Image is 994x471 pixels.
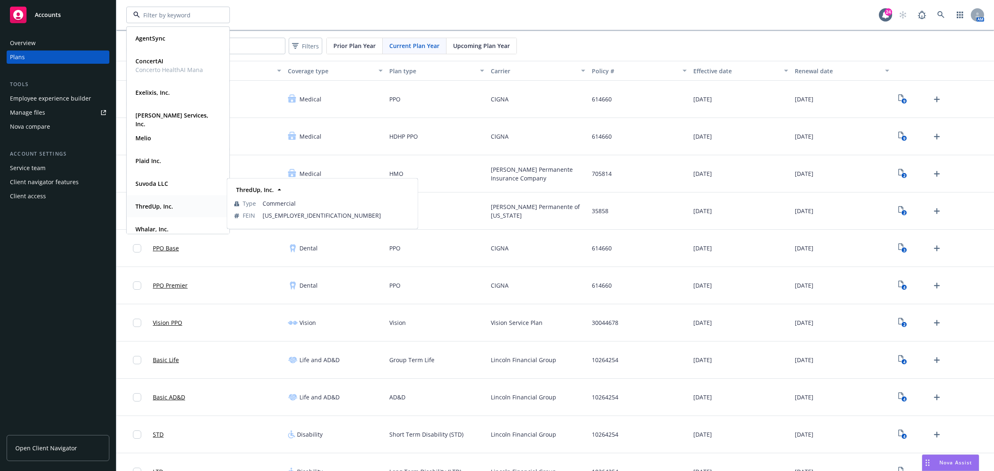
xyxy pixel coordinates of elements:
[795,281,813,290] span: [DATE]
[135,225,169,233] strong: Whalar, Inc.
[795,207,813,215] span: [DATE]
[903,285,905,290] text: 4
[693,318,712,327] span: [DATE]
[299,244,318,252] span: Dental
[7,50,109,64] a: Plans
[10,161,46,175] div: Service team
[263,211,411,220] span: [US_EMPLOYER_IDENTIFICATION_NUMBER]
[930,391,943,404] a: Upload Plan Documents
[795,132,813,141] span: [DATE]
[302,42,319,50] span: Filters
[236,186,274,194] strong: ThredUp, Inc.
[135,57,163,65] strong: ConcertAI
[895,7,911,23] a: Start snowing
[795,356,813,364] span: [DATE]
[930,167,943,180] a: Upload Plan Documents
[133,356,141,364] input: Toggle Row Selected
[153,393,185,401] a: Basic AD&D
[693,95,712,103] span: [DATE]
[903,173,905,178] text: 2
[7,92,109,105] a: Employee experience builder
[263,199,411,208] span: Commercial
[389,356,434,364] span: Group Term Life
[133,393,141,401] input: Toggle Row Selected
[930,428,943,441] a: Upload Plan Documents
[930,316,943,329] a: Upload Plan Documents
[389,67,475,75] div: Plan type
[592,356,618,364] span: 10264254
[299,356,340,364] span: Life and AD&D
[297,430,323,439] span: Disability
[930,204,943,218] a: Upload Plan Documents
[690,61,791,81] button: Effective date
[133,244,141,252] input: Toggle Row Selected
[7,36,109,50] a: Overview
[693,132,712,141] span: [DATE]
[922,455,933,471] div: Drag to move
[35,12,61,18] span: Accounts
[389,393,405,401] span: AD&D
[153,281,188,290] a: PPO Premier
[389,95,400,103] span: PPO
[952,7,968,23] a: Switch app
[896,167,909,180] a: View Plan Documents
[491,95,509,103] span: CIGNA
[389,281,400,290] span: PPO
[903,210,905,216] text: 2
[10,92,91,105] div: Employee experience builder
[140,11,213,19] input: Filter by keyword
[795,169,813,178] span: [DATE]
[10,106,45,119] div: Manage files
[795,318,813,327] span: [DATE]
[135,202,173,210] strong: ThredUp, Inc.
[153,356,179,364] a: Basic Life
[7,106,109,119] a: Manage files
[133,281,141,290] input: Toggle Row Selected
[491,165,586,183] span: [PERSON_NAME] Permanente Insurance Company
[896,242,909,255] a: View Plan Documents
[903,99,905,104] text: 9
[592,244,612,252] span: 614660
[592,318,618,327] span: 30044678
[930,242,943,255] a: Upload Plan Documents
[795,95,813,103] span: [DATE]
[693,356,712,364] span: [DATE]
[299,393,340,401] span: Life and AD&D
[922,454,979,471] button: Nova Assist
[896,353,909,367] a: View Plan Documents
[7,80,109,89] div: Tools
[10,175,79,189] div: Client navigator features
[896,428,909,441] a: View Plan Documents
[153,430,164,439] a: STD
[896,316,909,329] a: View Plan Documents
[389,41,439,50] span: Current Plan Year
[589,61,690,81] button: Policy #
[896,93,909,106] a: View Plan Documents
[153,244,179,252] a: PPO Base
[10,36,36,50] div: Overview
[10,120,50,133] div: Nova compare
[903,322,905,327] text: 2
[299,95,321,103] span: Medical
[133,430,141,439] input: Toggle Row Selected
[939,459,972,466] span: Nova Assist
[491,67,577,75] div: Carrier
[153,318,182,327] a: Vision PPO
[10,190,46,203] div: Client access
[592,281,612,290] span: 614660
[135,65,203,74] span: Concerto HealthAI Mana
[592,169,612,178] span: 705814
[693,207,712,215] span: [DATE]
[290,40,321,52] span: Filters
[592,393,618,401] span: 10264254
[592,95,612,103] span: 614660
[487,61,589,81] button: Carrier
[289,38,322,54] button: Filters
[15,444,77,452] span: Open Client Navigator
[243,199,256,208] span: Type
[7,161,109,175] a: Service team
[7,150,109,158] div: Account settings
[693,281,712,290] span: [DATE]
[10,50,25,64] div: Plans
[693,244,712,252] span: [DATE]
